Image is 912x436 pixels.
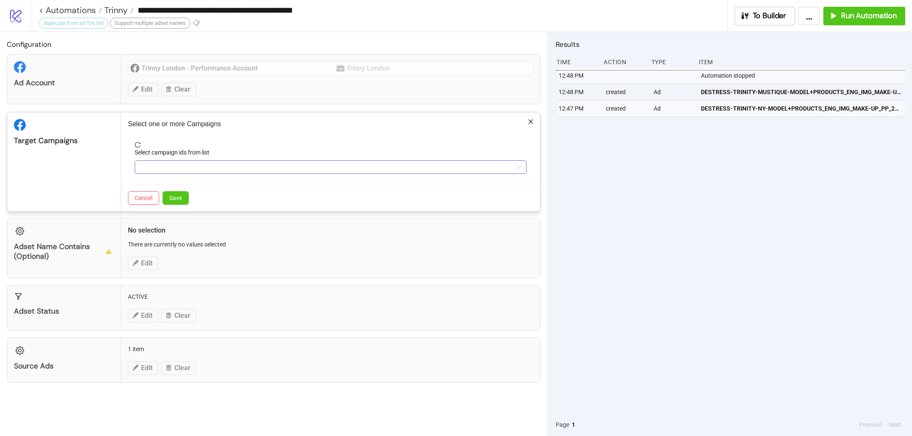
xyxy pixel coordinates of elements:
[558,68,599,84] div: 12:48 PM
[163,191,189,205] button: Save
[798,7,820,25] button: ...
[653,84,694,100] div: Ad
[528,119,534,125] span: close
[39,18,108,29] div: duplicate from ad IDs list
[700,68,907,84] div: Automation stopped
[556,54,597,70] div: Time
[886,420,904,429] button: Next
[605,100,646,116] div: created
[135,195,152,201] span: Cancel
[102,5,128,16] span: Trinny
[556,39,905,50] h2: Results
[128,119,533,129] p: Select one or more Campaigns
[701,84,901,100] a: DESTRESS-TRINITY-MUSTIQUE-MODEL+PRODUCTS_ENG_IMG_MAKE-UP_PP_28082025_CC_SC1_USP7_TL_
[556,420,569,429] span: Page
[701,100,901,116] a: DESTRESS-TRINITY-NY-MODEL+PRODUCTS_ENG_IMG_MAKE-UP_PP_28082025_CC_SC1_USP7_TL_
[701,104,901,113] span: DESTRESS-TRINITY-NY-MODEL+PRODUCTS_ENG_IMG_MAKE-UP_PP_28082025_CC_SC1_USP7_TL_
[605,84,646,100] div: created
[653,100,694,116] div: Ad
[603,54,644,70] div: Action
[735,7,795,25] button: To Builder
[169,195,182,201] span: Save
[14,136,114,146] div: Target Campaigns
[701,87,901,97] span: DESTRESS-TRINITY-MUSTIQUE-MODEL+PRODUCTS_ENG_IMG_MAKE-UP_PP_28082025_CC_SC1_USP7_TL_
[128,191,159,205] button: Cancel
[110,18,190,29] div: Support multiple adset names
[857,420,885,429] button: Previous
[102,6,134,14] a: Trinny
[135,142,527,148] span: reload
[698,54,905,70] div: Item
[753,11,787,21] span: To Builder
[7,39,540,50] h2: Configuration
[841,11,897,21] span: Run Automation
[135,148,215,157] label: Select campaign ids from list
[823,7,905,25] button: Run Automation
[558,84,599,100] div: 12:48 PM
[651,54,692,70] div: Type
[39,6,102,14] a: < Automations
[558,100,599,116] div: 12:47 PM
[569,420,578,429] button: 1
